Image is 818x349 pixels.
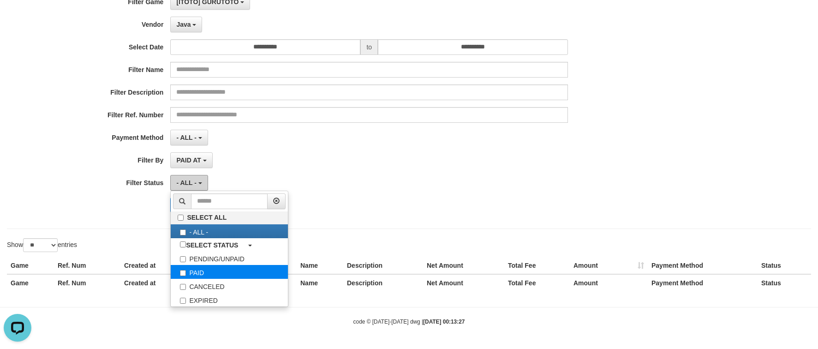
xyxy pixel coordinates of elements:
th: Amount [570,274,648,291]
label: CANCELED [171,279,288,293]
button: PAID AT [170,152,212,168]
select: Showentries [23,238,58,252]
th: Status [758,274,811,291]
th: Name [297,274,343,291]
input: EXPIRED [180,298,186,304]
button: - ALL - [170,175,208,191]
small: code © [DATE]-[DATE] dwg | [353,319,465,325]
th: Total Fee [504,274,570,291]
span: to [360,39,378,55]
th: Description [343,257,423,274]
th: Total Fee [504,257,570,274]
th: Status [758,257,811,274]
label: PAID [171,265,288,279]
input: PENDING/UNPAID [180,256,186,262]
label: Show entries [7,238,77,252]
a: SELECT STATUS [171,238,288,251]
th: Game [7,274,54,291]
span: - ALL - [176,179,197,187]
button: Open LiveChat chat widget [4,4,31,31]
th: Created at [120,274,212,291]
th: Game [7,257,54,274]
label: - ALL - [171,224,288,238]
input: PAID [180,270,186,276]
th: Net Amount [423,274,504,291]
input: SELECT STATUS [180,241,186,247]
input: - ALL - [180,229,186,235]
label: SELECT ALL [171,211,288,224]
th: Payment Method [648,257,758,274]
label: EXPIRED [171,293,288,307]
th: Payment Method [648,274,758,291]
th: Ref. Num [54,257,120,274]
th: Amount [570,257,648,274]
span: Java [176,21,191,28]
span: - ALL - [176,134,197,141]
th: Name [297,257,343,274]
strong: [DATE] 00:13:27 [423,319,465,325]
button: - ALL - [170,130,208,145]
button: Java [170,17,202,32]
th: Created at [120,257,212,274]
th: Net Amount [423,257,504,274]
input: SELECT ALL [178,215,184,221]
label: PENDING/UNPAID [171,251,288,265]
input: CANCELED [180,284,186,290]
th: Description [343,274,423,291]
th: Ref. Num [54,274,120,291]
span: PAID AT [176,156,201,164]
b: SELECT STATUS [186,241,238,249]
